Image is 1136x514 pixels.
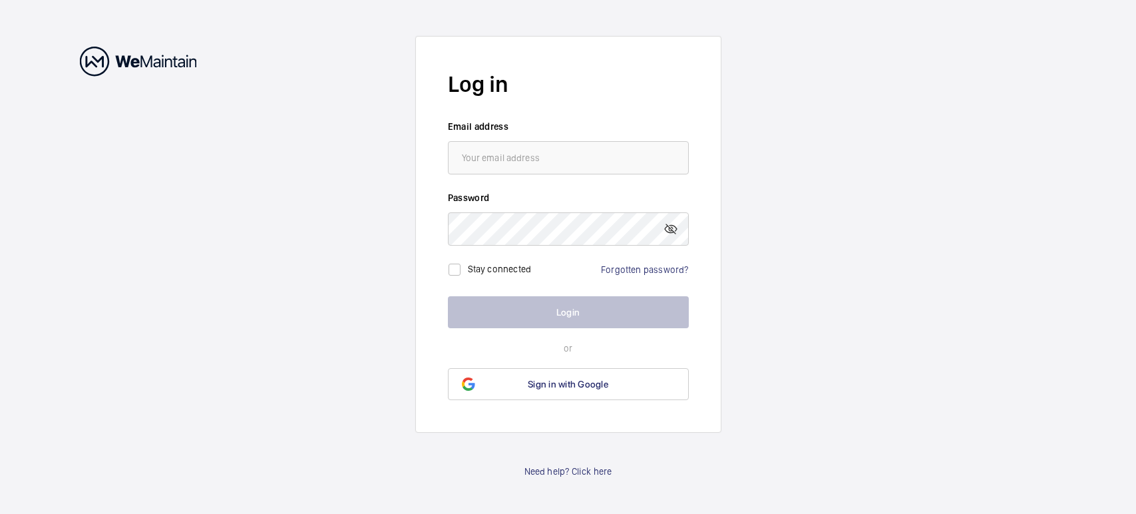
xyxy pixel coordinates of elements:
[468,264,532,274] label: Stay connected
[448,69,689,100] h2: Log in
[528,379,608,389] span: Sign in with Google
[601,264,688,275] a: Forgotten password?
[448,342,689,355] p: or
[448,296,689,328] button: Login
[524,465,612,478] a: Need help? Click here
[448,141,689,174] input: Your email address
[448,120,689,133] label: Email address
[448,191,689,204] label: Password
